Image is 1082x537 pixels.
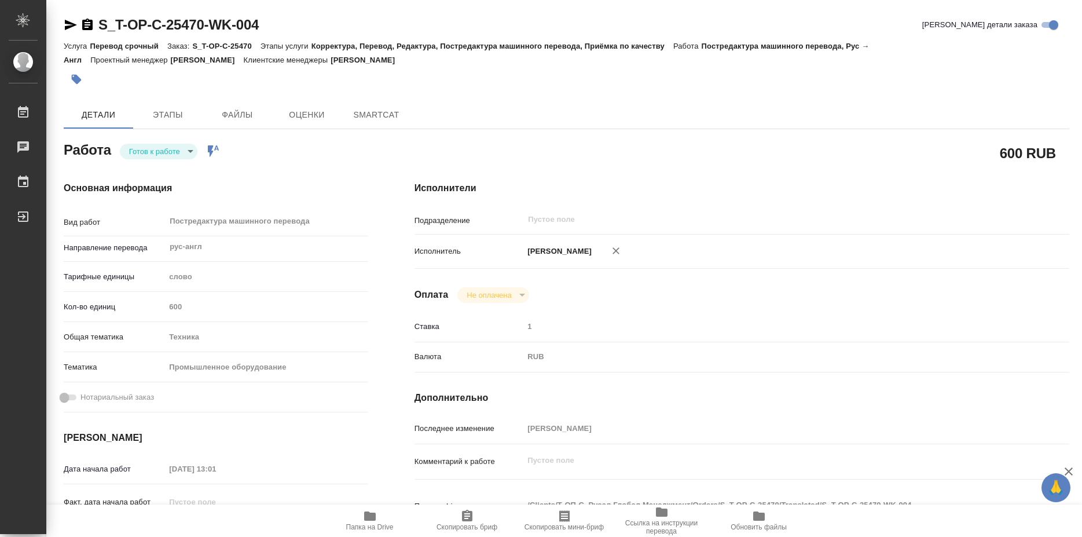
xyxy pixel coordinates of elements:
button: Ссылка на инструкции перевода [613,505,710,537]
p: [PERSON_NAME] [523,246,592,257]
p: Исполнитель [415,246,524,257]
p: Комментарий к работе [415,456,524,467]
button: 🙏 [1041,473,1070,502]
span: Скопировать мини-бриф [525,523,604,531]
button: Папка на Drive [321,505,419,537]
h4: [PERSON_NAME] [64,431,368,445]
p: Путь на drive [415,501,524,512]
button: Добавить тэг [64,67,89,92]
span: Этапы [140,108,196,122]
p: Валюта [415,351,524,363]
h2: 600 RUB [1000,143,1056,163]
p: Услуга [64,42,90,50]
button: Скопировать ссылку для ЯМессенджера [64,18,78,32]
input: Пустое поле [165,494,266,510]
span: Ссылка на инструкции перевода [620,519,703,535]
p: Ставка [415,321,524,333]
button: Скопировать бриф [419,505,516,537]
h4: Основная информация [64,181,368,195]
div: Техника [165,327,368,347]
span: Оценки [279,108,335,122]
div: RUB [523,347,1014,367]
input: Пустое поле [527,213,987,227]
p: Дата начала работ [64,463,165,475]
p: Тематика [64,361,165,373]
p: Общая тематика [64,331,165,343]
span: Файлы [210,108,265,122]
h2: Работа [64,138,111,159]
input: Пустое поле [523,318,1014,335]
button: Не оплачена [463,290,515,300]
p: Работа [673,42,702,50]
p: Подразделение [415,215,524,227]
input: Пустое поле [165,461,266,477]
textarea: /Clients/Т-ОП-С_Русал Глобал Менеджмент/Orders/S_T-OP-C-25470/Translated/S_T-OP-C-25470-WK-004 [523,495,1014,515]
p: Проектный менеджер [90,56,170,64]
p: Клиентские менеджеры [244,56,331,64]
button: Готов к работе [126,147,184,156]
span: Обновить файлы [731,523,787,531]
p: [PERSON_NAME] [331,56,404,64]
p: Направление перевода [64,242,165,254]
span: Детали [71,108,126,122]
p: Корректура, Перевод, Редактура, Постредактура машинного перевода, Приёмка по качеству [311,42,673,50]
h4: Оплата [415,288,449,302]
div: Готов к работе [120,144,197,159]
button: Удалить исполнителя [603,238,629,264]
div: Промышленное оборудование [165,357,368,377]
p: Последнее изменение [415,423,524,434]
p: Факт. дата начала работ [64,496,165,508]
p: S_T-OP-C-25470 [192,42,260,50]
input: Пустое поле [523,420,1014,437]
a: S_T-OP-C-25470-WK-004 [98,17,259,32]
h4: Исполнители [415,181,1069,195]
p: Вид работ [64,217,165,228]
input: Пустое поле [165,298,368,315]
button: Обновить файлы [710,505,808,537]
button: Скопировать ссылку [80,18,94,32]
span: 🙏 [1046,476,1066,500]
span: SmartCat [349,108,404,122]
span: [PERSON_NAME] детали заказа [922,19,1037,31]
button: Скопировать мини-бриф [516,505,613,537]
div: слово [165,267,368,287]
h4: Дополнительно [415,391,1069,405]
div: Готов к работе [457,287,529,303]
p: Этапы услуги [261,42,311,50]
span: Нотариальный заказ [80,392,154,403]
p: Тарифные единицы [64,271,165,283]
span: Скопировать бриф [437,523,497,531]
p: [PERSON_NAME] [171,56,244,64]
p: Перевод срочный [90,42,167,50]
span: Папка на Drive [346,523,394,531]
p: Заказ: [167,42,192,50]
p: Кол-во единиц [64,301,165,313]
